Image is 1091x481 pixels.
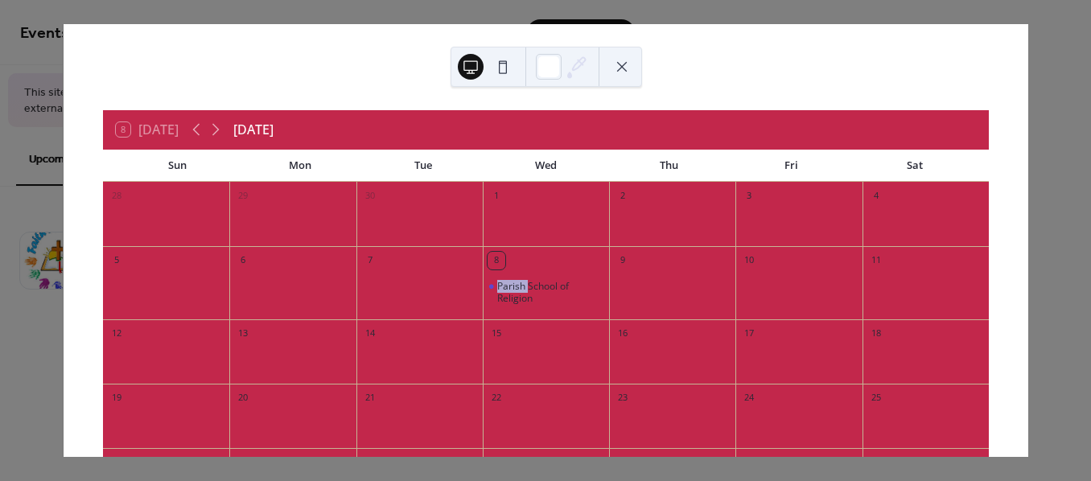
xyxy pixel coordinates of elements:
div: Thu [607,150,731,182]
div: 22 [488,389,505,407]
div: 6 [234,252,252,269]
div: Sun [116,150,239,182]
div: 17 [740,325,758,343]
div: Fri [731,150,854,182]
div: 26 [108,454,126,471]
div: 2 [614,187,632,205]
div: 30 [361,187,379,205]
div: 11 [867,252,885,269]
div: 1 [867,454,885,471]
div: 30 [614,454,632,471]
div: 28 [361,454,379,471]
div: 29 [234,187,252,205]
div: 8 [488,252,505,269]
div: 9 [614,252,632,269]
div: Mon [239,150,362,182]
div: Tue [361,150,484,182]
div: 1 [488,187,505,205]
div: 13 [234,325,252,343]
div: 7 [361,252,379,269]
div: 3 [740,187,758,205]
div: 21 [361,389,379,407]
div: Parish School of Religion [497,280,603,305]
div: 4 [867,187,885,205]
div: 5 [108,252,126,269]
div: 24 [740,389,758,407]
div: 23 [614,389,632,407]
div: 12 [108,325,126,343]
div: 31 [740,454,758,471]
div: [DATE] [233,120,274,139]
div: 14 [361,325,379,343]
div: Wed [484,150,607,182]
div: 28 [108,187,126,205]
div: 20 [234,389,252,407]
div: 19 [108,389,126,407]
div: 29 [488,454,505,471]
div: 10 [740,252,758,269]
div: 27 [234,454,252,471]
div: 15 [488,325,505,343]
div: 16 [614,325,632,343]
div: 25 [867,389,885,407]
div: Parish School of Religion [483,280,609,305]
div: 18 [867,325,885,343]
div: Sat [853,150,976,182]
